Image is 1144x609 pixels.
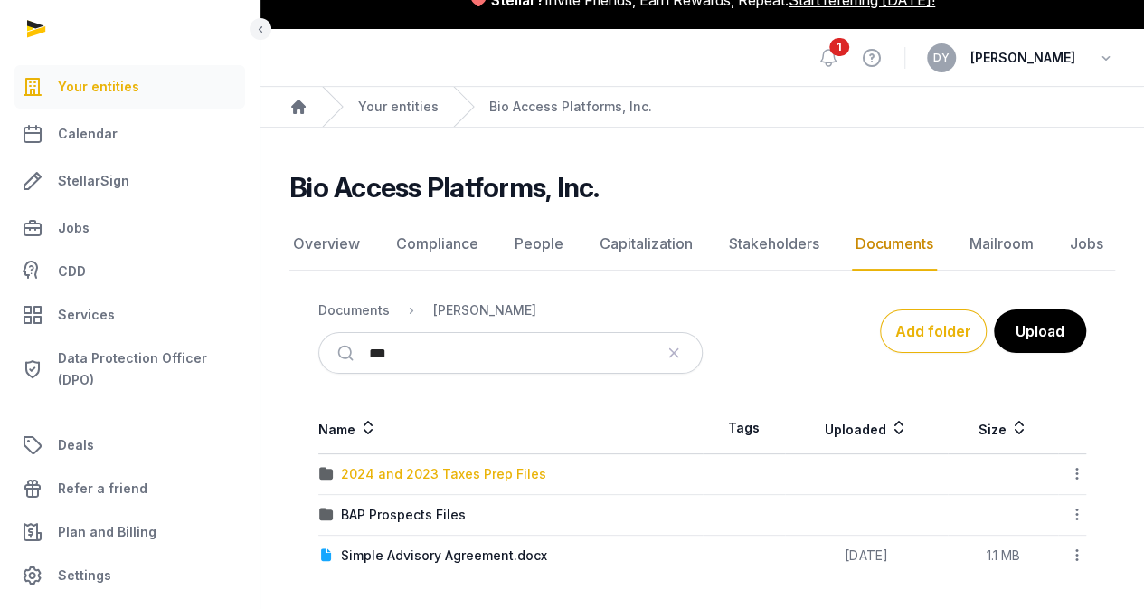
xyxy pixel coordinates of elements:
span: Refer a friend [58,478,147,500]
a: Deals [14,423,245,467]
span: CDD [58,261,86,282]
span: 1 [829,38,849,56]
nav: Breadcrumb [318,289,703,332]
a: Documents [852,218,937,271]
div: Simple Advisory Agreement.docx [341,547,547,565]
a: Settings [14,554,245,597]
a: Jobs [1066,218,1107,271]
th: Uploaded [785,403,948,454]
a: Your entities [358,98,439,116]
a: Calendar [14,112,245,156]
button: Submit [326,333,369,373]
span: [PERSON_NAME] [970,47,1075,69]
a: Compliance [392,218,482,271]
img: folder.svg [319,467,334,481]
a: Bio Access Platforms, Inc. [489,98,652,116]
img: folder.svg [319,508,334,522]
span: Deals [58,434,94,456]
a: Services [14,293,245,337]
span: Settings [58,565,111,586]
div: 2024 and 2023 Taxes Prep Files [341,465,546,483]
span: StellarSign [58,170,129,192]
span: DY [933,52,950,63]
button: Add folder [880,309,987,353]
a: Plan and Billing [14,510,245,554]
a: Data Protection Officer (DPO) [14,340,245,398]
th: Name [318,403,703,454]
a: Jobs [14,206,245,250]
div: Documents [318,301,390,319]
a: Overview [289,218,364,271]
span: Jobs [58,217,90,239]
span: Data Protection Officer (DPO) [58,347,238,391]
a: Capitalization [596,218,696,271]
span: Your entities [58,76,139,98]
nav: Tabs [289,218,1115,271]
a: Mailroom [966,218,1037,271]
button: Upload [994,309,1086,353]
div: BAP Prospects Files [341,506,466,524]
nav: Breadcrumb [260,87,1144,128]
button: Clear [653,333,695,373]
span: Plan and Billing [58,521,156,543]
h2: Bio Access Platforms, Inc. [289,171,600,204]
iframe: Chat Widget [818,399,1144,609]
a: Your entities [14,65,245,109]
a: Stakeholders [725,218,823,271]
a: Refer a friend [14,467,245,510]
a: People [511,218,567,271]
span: Calendar [58,123,118,145]
a: CDD [14,253,245,290]
div: [PERSON_NAME] [433,301,536,319]
img: document.svg [319,548,334,563]
button: DY [927,43,956,72]
th: Tags [703,403,785,454]
a: StellarSign [14,159,245,203]
span: Services [58,304,115,326]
